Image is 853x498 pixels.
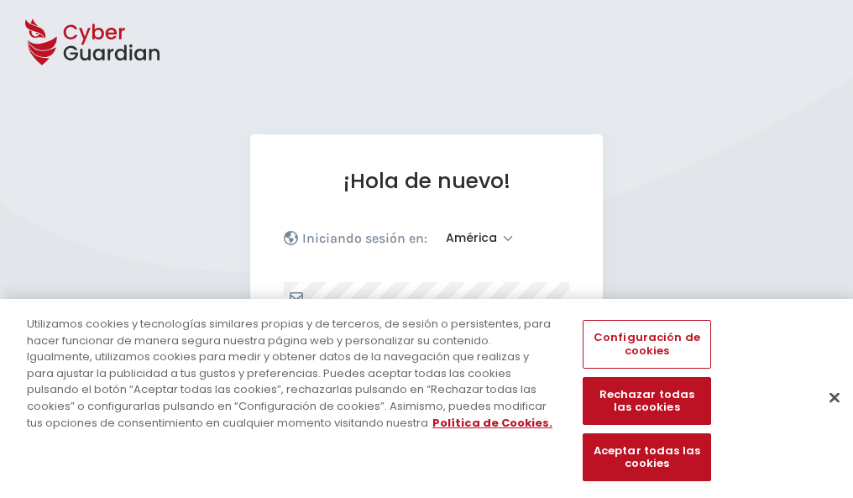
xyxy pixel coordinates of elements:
[302,230,427,247] p: Iniciando sesión en:
[583,320,710,368] button: Configuración de cookies, Abre el cuadro de diálogo del centro de preferencias.
[284,168,569,194] h1: ¡Hola de nuevo!
[583,433,710,481] button: Aceptar todas las cookies
[27,316,557,431] div: Utilizamos cookies y tecnologías similares propias y de terceros, de sesión o persistentes, para ...
[816,379,853,416] button: Cerrar
[583,377,710,425] button: Rechazar todas las cookies
[432,414,552,430] a: Más información sobre su privacidad, se abre en una nueva pestaña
